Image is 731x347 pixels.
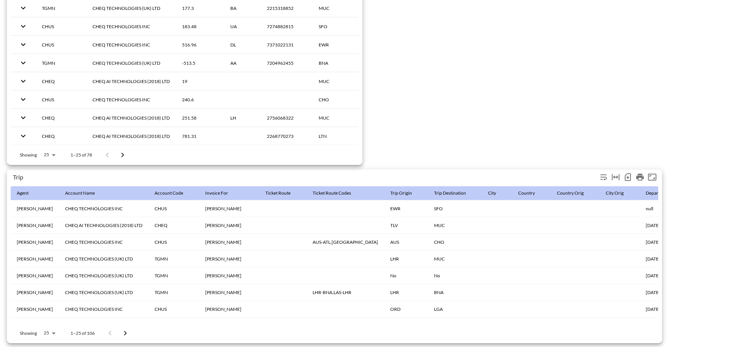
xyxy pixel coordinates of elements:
th: Kathryn Lanyon [199,251,259,267]
div: Trip [13,173,597,181]
th: CHEQ TECHNOLOGIES INC [86,91,176,109]
th: MUC [428,318,482,334]
th: LHR [384,251,428,267]
th: CHEQ [36,127,86,145]
button: Go to next page [118,326,133,341]
th: CHO [428,234,482,251]
button: expand row [17,20,30,33]
th: TGMN [148,284,199,301]
th: Karla Strum [11,284,59,301]
div: Account Name [65,189,95,198]
span: Country [518,189,545,198]
th: -513.5 [176,54,224,72]
th: UA [224,18,261,35]
th: CHEQ [36,72,86,90]
th: TGMN [148,267,199,284]
span: Invoice For [205,189,238,198]
span: Account Code [155,189,193,198]
th: Tania Skliarova [11,318,59,334]
span: Trip Origin [390,189,422,198]
div: Number of rows selected for download: 106 [622,171,634,183]
th: EWR [384,200,428,217]
th: CHO [313,91,367,109]
th: Jason Patel [199,301,259,318]
th: LTN [313,127,367,145]
th: SFO [428,200,482,217]
th: CHEQ AI TECHNOLOGIES (2018) LTD [86,109,176,127]
th: ORD [384,301,428,318]
th: 11/03/2025 [640,284,683,301]
th: CHEQ [36,109,86,127]
div: Invoice For [205,189,228,198]
th: Mihir Borkar [199,234,259,251]
button: expand row [17,2,30,14]
span: Country Orig [557,189,594,198]
th: CHUS [148,200,199,217]
th: 11/08/2025 [640,234,683,251]
div: Account Code [155,189,183,198]
th: 07/09/2025 [640,217,683,234]
th: 2268770273 [261,127,313,145]
th: 7371022131 [261,36,313,54]
th: SFO [313,18,367,35]
th: CHEQ AI TECHNOLOGIES (2018) LTD [59,217,148,234]
th: 08/09/2025 [640,251,683,267]
th: null [640,200,683,217]
th: 781.31 [176,127,224,145]
th: 05/08/2025 [640,301,683,318]
th: Ben Schwartz [199,217,259,234]
th: 516.96 [176,36,224,54]
th: No [428,267,482,284]
th: CHEQ TECHNOLOGIES INC [86,18,176,35]
button: Fullscreen [646,171,658,183]
span: City Orig [606,189,634,198]
th: DL [224,36,261,54]
th: CHUS [148,234,199,251]
span: Trip Destination [434,189,476,198]
div: Trip Origin [390,189,412,198]
th: MUC [313,109,367,127]
th: LH [224,109,261,127]
th: LGA [428,301,482,318]
th: MUC [428,217,482,234]
div: Ticket Route [265,189,290,198]
th: CHEQ AI TECHNOLOGIES (2018) LTD [86,72,176,90]
p: 1–25 of 106 [70,330,95,336]
div: Country [518,189,535,198]
div: Country Orig [557,189,584,198]
div: City [488,189,496,198]
div: City Orig [606,189,624,198]
th: Frankie Carr [11,200,59,217]
th: MUC [428,251,482,267]
th: 19 [176,72,224,90]
button: Go to next page [115,147,130,163]
div: 25 [40,150,58,160]
span: Account Name [65,189,105,198]
th: TGMN [148,318,199,334]
div: Departure [646,189,667,198]
th: CHEQ [148,217,199,234]
p: 1–25 of 78 [70,152,92,158]
div: Wrap text [597,171,610,183]
th: 240.6 [176,91,224,109]
button: expand row [17,38,30,51]
div: Ticket Route Codes [313,189,351,198]
th: AUS-ATL,ATL-CHO [306,234,384,251]
th: No [384,267,428,284]
th: Tania Skliarova [11,251,59,267]
th: 7204962455 [261,54,313,72]
div: 25 [40,328,58,338]
th: Frankie Carr [11,234,59,251]
th: Anthony Durgavich [199,284,259,301]
th: LHR [384,284,428,301]
th: TGMN [36,54,86,72]
th: TGMN [148,251,199,267]
p: Showing [20,330,37,336]
th: CHUS [36,36,86,54]
th: CHUS [148,301,199,318]
th: Frankie Carr [11,301,59,318]
th: 7274882815 [261,18,313,35]
th: CHUS [36,18,86,35]
span: City [488,189,506,198]
th: CHEQ TECHNOLOGIES (UK) LTD [59,318,148,334]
